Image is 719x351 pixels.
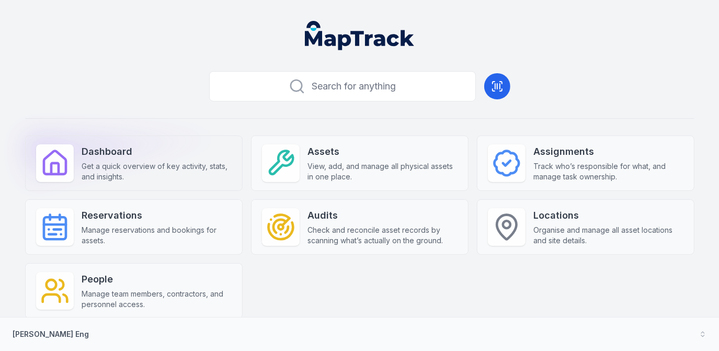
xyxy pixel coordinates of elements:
[288,21,431,50] nav: Global
[251,135,469,191] a: AssetsView, add, and manage all physical assets in one place.
[13,330,89,338] strong: [PERSON_NAME] Eng
[82,272,232,287] strong: People
[308,161,458,182] span: View, add, and manage all physical assets in one place.
[308,225,458,246] span: Check and reconcile asset records by scanning what’s actually on the ground.
[82,144,232,159] strong: Dashboard
[82,289,232,310] span: Manage team members, contractors, and personnel access.
[209,71,476,101] button: Search for anything
[25,263,243,319] a: PeopleManage team members, contractors, and personnel access.
[477,199,694,255] a: LocationsOrganise and manage all asset locations and site details.
[534,208,683,223] strong: Locations
[534,161,683,182] span: Track who’s responsible for what, and manage task ownership.
[308,208,458,223] strong: Audits
[82,208,232,223] strong: Reservations
[534,144,683,159] strong: Assignments
[477,135,694,191] a: AssignmentsTrack who’s responsible for what, and manage task ownership.
[251,199,469,255] a: AuditsCheck and reconcile asset records by scanning what’s actually on the ground.
[534,225,683,246] span: Organise and manage all asset locations and site details.
[312,79,396,94] span: Search for anything
[308,144,458,159] strong: Assets
[25,199,243,255] a: ReservationsManage reservations and bookings for assets.
[82,161,232,182] span: Get a quick overview of key activity, stats, and insights.
[82,225,232,246] span: Manage reservations and bookings for assets.
[25,135,243,191] a: DashboardGet a quick overview of key activity, stats, and insights.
